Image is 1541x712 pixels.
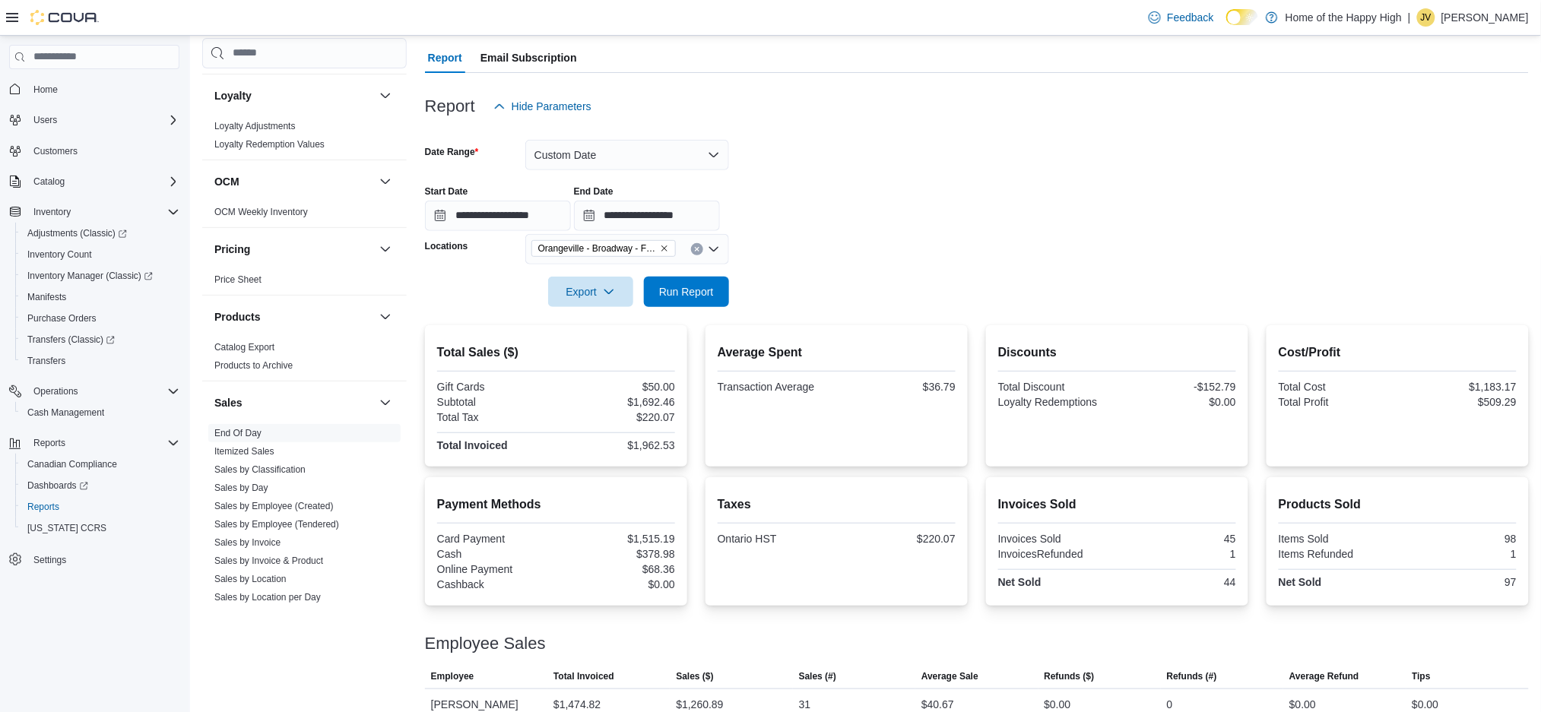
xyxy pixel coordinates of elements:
a: Feedback [1143,2,1219,33]
button: OCM [376,172,395,191]
div: Invoices Sold [998,533,1115,545]
span: Average Refund [1289,670,1359,682]
div: OCM [202,203,407,227]
div: $0.00 [1120,396,1236,408]
div: $1,183.17 [1400,381,1517,393]
h2: Total Sales ($) [437,343,675,362]
span: Home [33,84,58,96]
div: $220.07 [839,533,956,545]
span: Run Report [659,284,714,299]
a: Products to Archive [214,360,293,371]
a: Manifests [21,288,72,306]
span: Customers [33,145,78,157]
a: Settings [27,551,72,569]
div: $50.00 [559,381,675,393]
h2: Products Sold [1279,495,1517,514]
div: Subtotal [437,396,553,408]
button: Loyalty [376,87,395,105]
span: Adjustments (Classic) [21,224,179,242]
span: Catalog Export [214,341,274,353]
button: Catalog [27,172,71,191]
span: Sales ($) [676,670,713,682]
span: Hide Parameters [512,99,591,114]
a: OCM Weekly Inventory [214,207,308,217]
a: Transfers [21,352,71,370]
a: Sales by Day [214,483,268,493]
span: Products to Archive [214,359,293,372]
a: Adjustments (Classic) [15,223,185,244]
button: Transfers [15,350,185,372]
a: Reports [21,498,65,516]
div: Total Cost [1279,381,1395,393]
div: $1,692.46 [559,396,675,408]
span: Employee [431,670,474,682]
span: Sales by Employee (Created) [214,500,334,512]
span: Purchase Orders [21,309,179,328]
a: Itemized Sales [214,446,274,457]
span: Orangeville - Broadway - Fire & Flower [538,241,657,256]
button: Remove Orangeville - Broadway - Fire & Flower from selection in this group [660,244,669,253]
span: Sales (#) [799,670,836,682]
button: Operations [27,382,84,400]
span: Inventory Manager (Classic) [21,267,179,285]
h3: Loyalty [214,88,252,103]
span: Reports [33,437,65,449]
h3: Pricing [214,242,250,257]
div: Cashback [437,578,553,590]
div: Loyalty Redemptions [998,396,1115,408]
input: Press the down key to open a popover containing a calendar. [425,201,571,231]
input: Dark Mode [1226,9,1258,25]
div: Total Profit [1279,396,1395,408]
span: Cash Management [27,407,104,419]
strong: Net Sold [1279,576,1322,588]
button: Settings [3,548,185,570]
span: Reports [21,498,179,516]
span: Customers [27,141,179,160]
label: Locations [425,240,468,252]
a: Sales by Employee (Tendered) [214,519,339,530]
span: Sales by Invoice [214,536,281,549]
a: Sales by Employee (Created) [214,501,334,511]
span: Canadian Compliance [21,455,179,473]
div: $378.98 [559,548,675,560]
span: Dashboards [27,479,88,492]
h2: Average Spent [718,343,956,362]
span: Transfers [21,352,179,370]
button: Open list of options [708,243,720,255]
a: Canadian Compliance [21,455,123,473]
a: Dashboards [15,475,185,496]
span: Loyalty Redemption Values [214,138,325,150]
span: Home [27,80,179,99]
span: Export [557,277,624,307]
a: Sales by Classification [214,464,306,475]
span: Sales by Employee (Tendered) [214,518,339,530]
span: Settings [33,554,66,566]
button: Home [3,78,185,100]
span: [US_STATE] CCRS [27,522,106,534]
button: Products [376,308,395,326]
span: Reports [27,434,179,452]
div: Sales [202,424,407,685]
div: Card Payment [437,533,553,545]
button: Manifests [15,286,185,308]
span: Refunds ($) [1045,670,1095,682]
div: $220.07 [559,411,675,423]
a: Sales by Location [214,574,287,584]
button: Pricing [376,240,395,258]
a: End Of Day [214,428,262,438]
a: Adjustments (Classic) [21,224,133,242]
div: Loyalty [202,117,407,160]
p: | [1408,8,1411,27]
a: Purchase Orders [21,309,103,328]
div: Ontario HST [718,533,834,545]
button: Reports [3,432,185,454]
span: Report [428,43,462,73]
div: $509.29 [1400,396,1517,408]
input: Press the down key to open a popover containing a calendar. [574,201,720,231]
div: Items Refunded [1279,548,1395,560]
span: Itemized Sales [214,445,274,457]
button: Canadian Compliance [15,454,185,475]
span: Adjustments (Classic) [27,227,127,239]
strong: Net Sold [998,576,1042,588]
button: Users [27,111,63,129]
